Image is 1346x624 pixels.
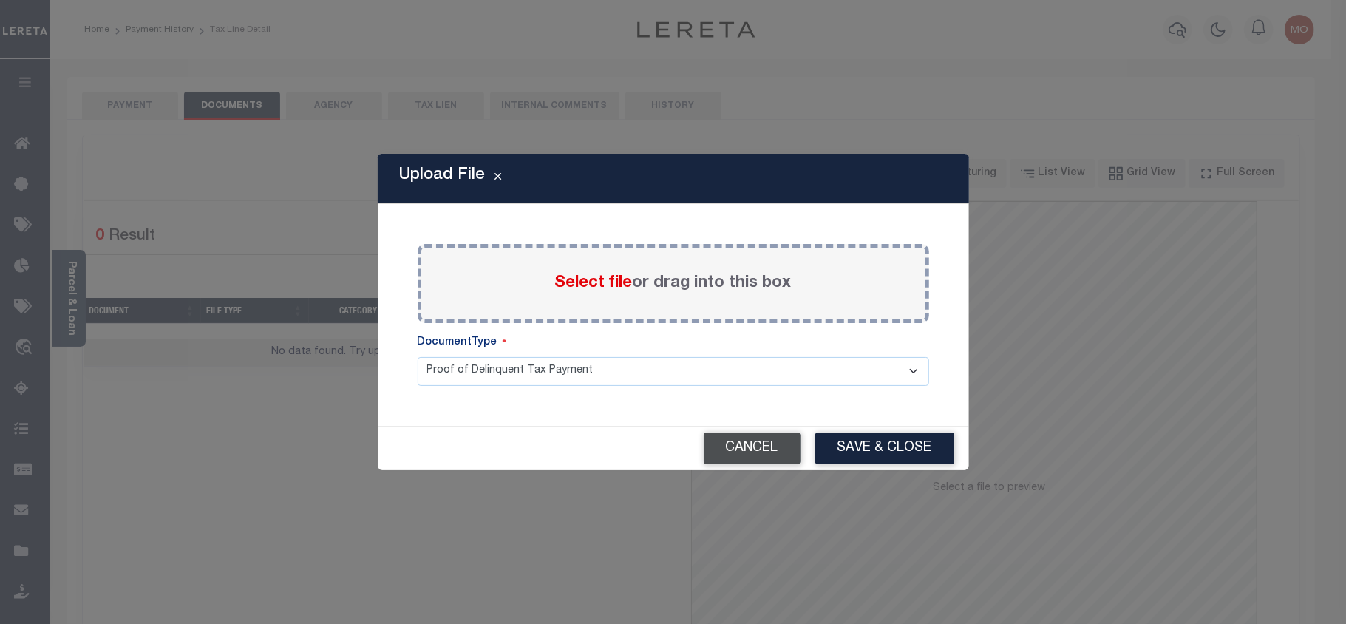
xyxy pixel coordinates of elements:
[555,271,792,296] label: or drag into this box
[704,433,801,464] button: Cancel
[555,275,633,291] span: Select file
[418,335,506,351] label: DocumentType
[400,166,486,185] h5: Upload File
[486,170,511,188] button: Close
[815,433,954,464] button: Save & Close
